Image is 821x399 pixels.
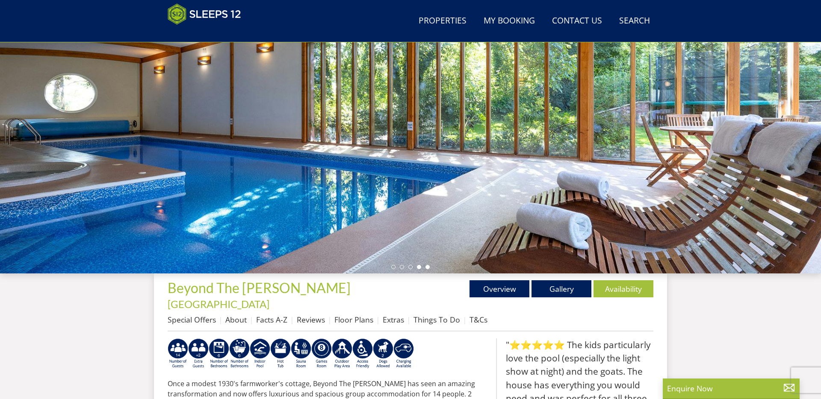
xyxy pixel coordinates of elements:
img: AD_4nXcpX5uDwed6-YChlrI2BYOgXwgg3aqYHOhRm0XfZB-YtQW2NrmeCr45vGAfVKUq4uWnc59ZmEsEzoF5o39EWARlT1ewO... [270,338,291,369]
img: AD_4nXfjdDqPkGBf7Vpi6H87bmAUe5GYCbodrAbU4sf37YN55BCjSXGx5ZgBV7Vb9EJZsXiNVuyAiuJUB3WVt-w9eJ0vaBcHg... [332,338,352,369]
iframe: Customer reviews powered by Trustpilot [163,30,253,37]
a: Things To Do [413,314,460,325]
span: Beyond The [PERSON_NAME] [168,279,351,296]
a: Availability [594,280,653,297]
img: AD_4nXfRzBlt2m0mIteXDhAcJCdmEApIceFt1SPvkcB48nqgTZkfMpQlDmULa47fkdYiHD0skDUgcqepViZHFLjVKS2LWHUqM... [209,338,229,369]
a: Special Offers [168,314,216,325]
a: Reviews [297,314,325,325]
a: Floor Plans [334,314,373,325]
a: Overview [470,280,529,297]
img: AD_4nXdjbGEeivCGLLmyT_JEP7bTfXsjgyLfnLszUAQeQ4RcokDYHVBt5R8-zTDbAVICNoGv1Dwc3nsbUb1qR6CAkrbZUeZBN... [291,338,311,369]
img: Sleeps 12 [168,3,241,25]
a: Extras [383,314,404,325]
img: AD_4nXe7_8LrJK20fD9VNWAdfykBvHkWcczWBt5QOadXbvIwJqtaRaRf-iI0SeDpMmH1MdC9T1Vy22FMXzzjMAvSuTB5cJ7z5... [373,338,393,369]
img: AD_4nXeP6WuvG491uY6i5ZIMhzz1N248Ei-RkDHdxvvjTdyF2JXhbvvI0BrTCyeHgyWBEg8oAgd1TvFQIsSlzYPCTB7K21VoI... [188,338,209,369]
a: Beyond The [PERSON_NAME] [168,279,353,296]
a: Contact Us [549,12,605,31]
a: T&Cs [470,314,487,325]
img: AD_4nXdcQ9KvtZsQ62SDWVQl1bwDTl-yPG6gEIUNbwyrGIsgZo60KRjE4_zywAtQnfn2alr58vaaTkMQrcaGqlbOWBhHpVbyA... [168,338,188,369]
img: AD_4nXcnT2OPG21WxYUhsl9q61n1KejP7Pk9ESVM9x9VetD-X_UXXoxAKaMRZGYNcSGiAsmGyKm0QlThER1osyFXNLmuYOVBV... [393,338,414,369]
p: Enquire Now [667,383,795,394]
a: [GEOGRAPHIC_DATA] [168,298,269,310]
img: AD_4nXei2dp4L7_L8OvME76Xy1PUX32_NMHbHVSts-g-ZAVb8bILrMcUKZI2vRNdEqfWP017x6NFeUMZMqnp0JYknAB97-jDN... [250,338,270,369]
a: About [225,314,247,325]
img: AD_4nXdmwCQHKAiIjYDk_1Dhq-AxX3fyYPYaVgX942qJE-Y7he54gqc0ybrIGUg6Qr_QjHGl2FltMhH_4pZtc0qV7daYRc31h... [229,338,250,369]
a: Properties [415,12,470,31]
a: Facts A-Z [256,314,287,325]
a: Search [616,12,653,31]
img: AD_4nXdrZMsjcYNLGsKuA84hRzvIbesVCpXJ0qqnwZoX5ch9Zjv73tWe4fnFRs2gJ9dSiUubhZXckSJX_mqrZBmYExREIfryF... [311,338,332,369]
a: My Booking [480,12,538,31]
a: Gallery [532,280,591,297]
img: AD_4nXe3VD57-M2p5iq4fHgs6WJFzKj8B0b3RcPFe5LKK9rgeZlFmFoaMJPsJOOJzc7Q6RMFEqsjIZ5qfEJu1txG3QLmI_2ZW... [352,338,373,369]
